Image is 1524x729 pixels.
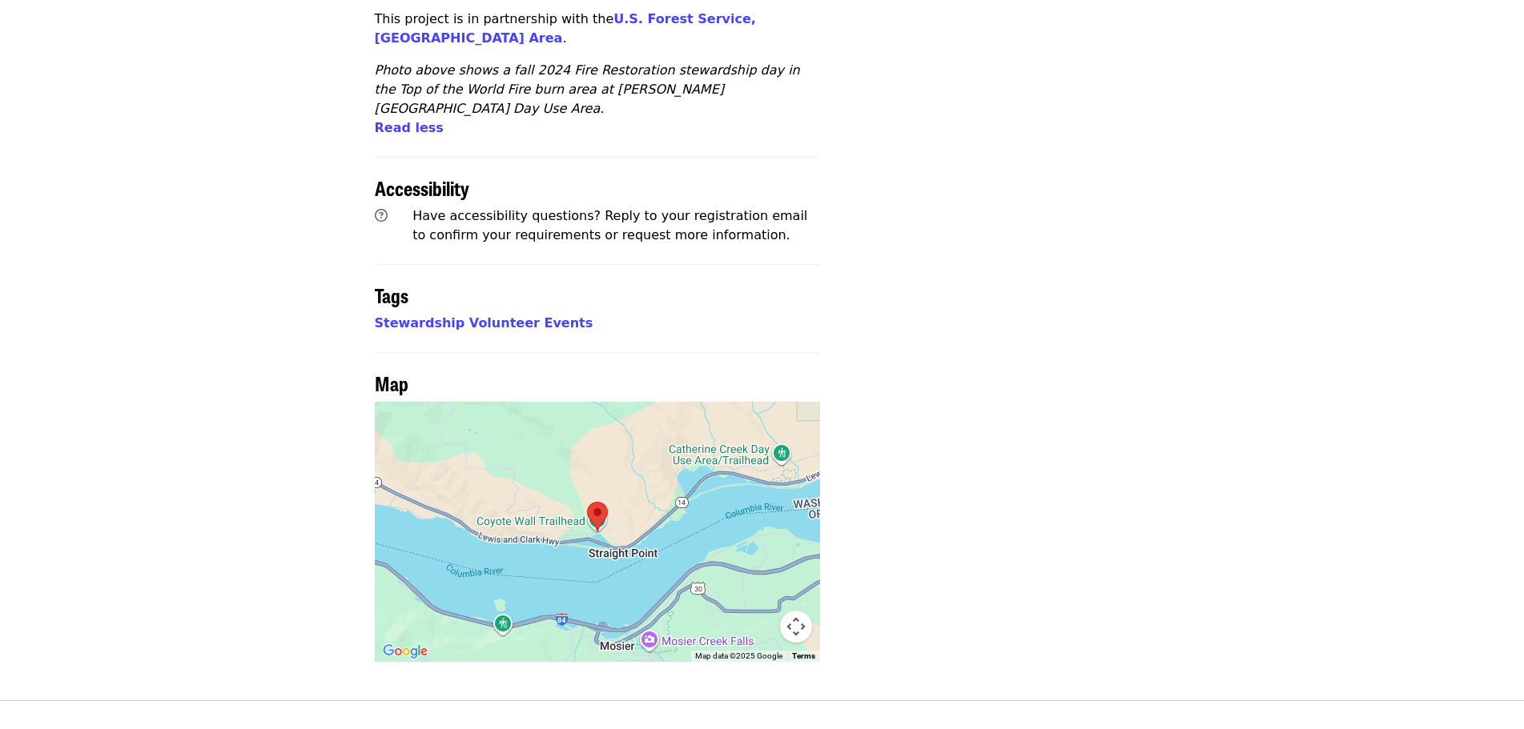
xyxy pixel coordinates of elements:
button: Map camera controls [780,611,812,643]
span: Tags [375,281,408,309]
a: Stewardship Volunteer Events [375,315,593,330]
span: Have accessibility questions? Reply to your registration email to confirm your requirements or re... [412,208,807,242]
i: question-circle icon [375,208,388,223]
img: Google [379,641,432,662]
span: Map data ©2025 Google [695,651,782,660]
span: Map [375,369,408,397]
span: Read less [375,120,444,135]
button: Read less [375,118,444,138]
p: This project is in partnership with the . [375,10,821,48]
span: Accessibility [375,174,469,202]
em: Photo above shows a fall 2024 Fire Restoration stewardship day in the Top of the World Fire burn ... [375,62,800,116]
a: Open this area in Google Maps (opens a new window) [379,641,432,662]
a: Terms (opens in new tab) [792,651,815,660]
